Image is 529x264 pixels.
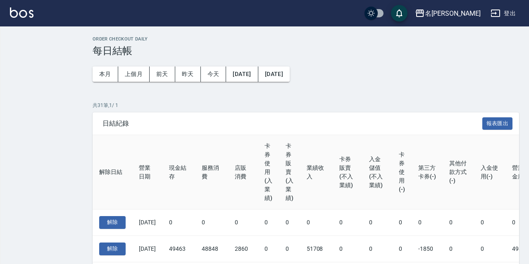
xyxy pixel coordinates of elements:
td: 0 [362,236,392,262]
th: 營業日期 [132,135,162,209]
button: 名[PERSON_NAME] [412,5,484,22]
th: 店販消費 [228,135,258,209]
td: 0 [474,236,505,262]
h2: Order checkout daily [93,36,519,42]
td: 0 [333,236,362,262]
td: 0 [279,236,300,262]
button: 登出 [487,6,519,21]
th: 入金使用(-) [474,135,505,209]
td: 49463 [162,236,195,262]
td: 0 [474,209,505,236]
button: 解除 [99,216,126,229]
button: 今天 [201,67,226,82]
td: 0 [443,236,474,262]
th: 卡券使用(-) [392,135,412,209]
th: 解除日結 [93,135,132,209]
td: [DATE] [132,236,162,262]
td: [DATE] [132,209,162,236]
button: 前天 [150,67,175,82]
button: 上個月 [118,67,150,82]
button: 報表匯出 [482,117,513,130]
th: 入金儲值(不入業績) [362,135,392,209]
th: 現金結存 [162,135,195,209]
td: 0 [412,209,443,236]
td: 0 [228,209,258,236]
td: 0 [362,209,392,236]
h3: 每日結帳 [93,45,519,57]
button: [DATE] [258,67,290,82]
button: 解除 [99,243,126,255]
td: 0 [162,209,195,236]
td: -1850 [412,236,443,262]
th: 卡券販賣(不入業績) [333,135,362,209]
button: save [391,5,407,21]
th: 服務消費 [195,135,228,209]
th: 第三方卡券(-) [412,135,443,209]
td: 0 [392,236,412,262]
td: 51708 [300,236,333,262]
img: Logo [10,7,33,18]
td: 0 [258,236,279,262]
th: 其他付款方式(-) [443,135,474,209]
th: 卡券販賣(入業績) [279,135,300,209]
button: 昨天 [175,67,201,82]
td: 0 [392,209,412,236]
button: [DATE] [226,67,258,82]
button: 本月 [93,67,118,82]
td: 0 [195,209,228,236]
div: 名[PERSON_NAME] [425,8,481,19]
td: 0 [443,209,474,236]
p: 共 31 筆, 1 / 1 [93,102,519,109]
td: 2860 [228,236,258,262]
a: 報表匯出 [482,119,513,127]
th: 卡券使用(入業績) [258,135,279,209]
td: 0 [300,209,333,236]
span: 日結紀錄 [102,119,482,128]
td: 48848 [195,236,228,262]
th: 業績收入 [300,135,333,209]
td: 0 [333,209,362,236]
td: 0 [258,209,279,236]
td: 0 [279,209,300,236]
